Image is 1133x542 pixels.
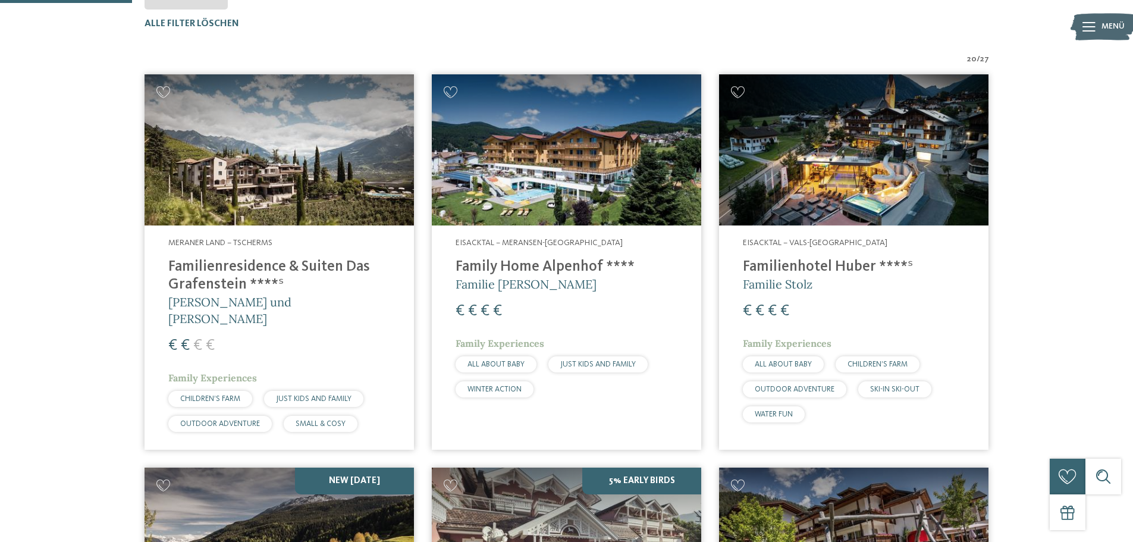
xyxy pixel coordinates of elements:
[193,338,202,353] span: €
[456,337,544,349] span: Family Experiences
[468,303,477,319] span: €
[719,74,988,450] a: Familienhotels gesucht? Hier findet ihr die besten! Eisacktal – Vals-[GEOGRAPHIC_DATA] Familienho...
[870,386,919,393] span: SKI-IN SKI-OUT
[743,277,812,292] span: Familie Stolz
[180,420,260,428] span: OUTDOOR ADVENTURE
[755,386,834,393] span: OUTDOOR ADVENTURE
[743,239,887,247] span: Eisacktal – Vals-[GEOGRAPHIC_DATA]
[432,74,701,450] a: Familienhotels gesucht? Hier findet ihr die besten! Eisacktal – Meransen-[GEOGRAPHIC_DATA] Family...
[755,303,764,319] span: €
[168,239,272,247] span: Meraner Land – Tscherms
[780,303,789,319] span: €
[276,395,351,403] span: JUST KIDS AND FAMILY
[168,372,257,384] span: Family Experiences
[467,386,522,393] span: WINTER ACTION
[493,303,502,319] span: €
[456,277,597,292] span: Familie [PERSON_NAME]
[456,258,677,276] h4: Family Home Alpenhof ****
[467,361,525,368] span: ALL ABOUT BABY
[145,19,239,29] span: Alle Filter löschen
[743,337,831,349] span: Family Experiences
[755,411,793,418] span: WATER FUN
[967,54,977,65] span: 20
[168,295,291,326] span: [PERSON_NAME] und [PERSON_NAME]
[456,303,465,319] span: €
[481,303,489,319] span: €
[296,420,346,428] span: SMALL & COSY
[743,303,752,319] span: €
[145,74,414,450] a: Familienhotels gesucht? Hier findet ihr die besten! Meraner Land – Tscherms Familienresidence & S...
[180,395,240,403] span: CHILDREN’S FARM
[168,338,177,353] span: €
[848,361,908,368] span: CHILDREN’S FARM
[145,74,414,226] img: Familienhotels gesucht? Hier findet ihr die besten!
[743,258,965,276] h4: Familienhotel Huber ****ˢ
[768,303,777,319] span: €
[181,338,190,353] span: €
[977,54,980,65] span: /
[168,258,390,294] h4: Familienresidence & Suiten Das Grafenstein ****ˢ
[560,361,636,368] span: JUST KIDS AND FAMILY
[206,338,215,353] span: €
[755,361,812,368] span: ALL ABOUT BABY
[456,239,623,247] span: Eisacktal – Meransen-[GEOGRAPHIC_DATA]
[719,74,988,226] img: Familienhotels gesucht? Hier findet ihr die besten!
[980,54,989,65] span: 27
[432,74,701,226] img: Family Home Alpenhof ****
